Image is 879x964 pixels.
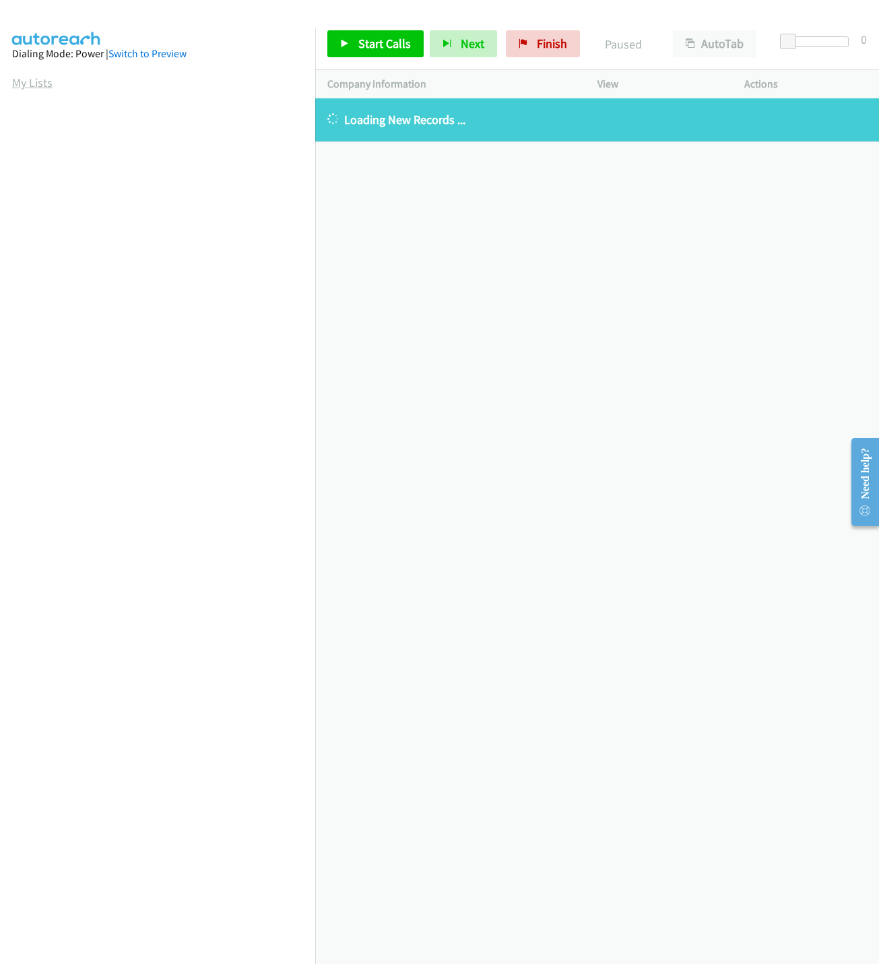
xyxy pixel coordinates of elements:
a: Finish [506,30,580,57]
span: Start Calls [358,36,411,51]
p: Loading New Records ... [327,110,867,129]
a: Start Calls [327,30,424,57]
iframe: Dialpad [12,104,315,744]
div: Dialing Mode: Power | [12,46,303,62]
button: Next [430,30,497,57]
iframe: Resource Center [841,428,879,536]
p: View [597,76,720,92]
a: Switch to Preview [108,47,187,60]
p: Paused [598,35,649,53]
div: 0 [861,30,867,49]
button: AutoTab [673,30,756,57]
p: Company Information [327,76,573,92]
span: Finish [537,36,567,51]
a: My Lists [12,75,53,90]
div: Delay between calls (in seconds) [787,36,849,47]
p: Actions [744,76,867,92]
span: Next [461,36,484,51]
